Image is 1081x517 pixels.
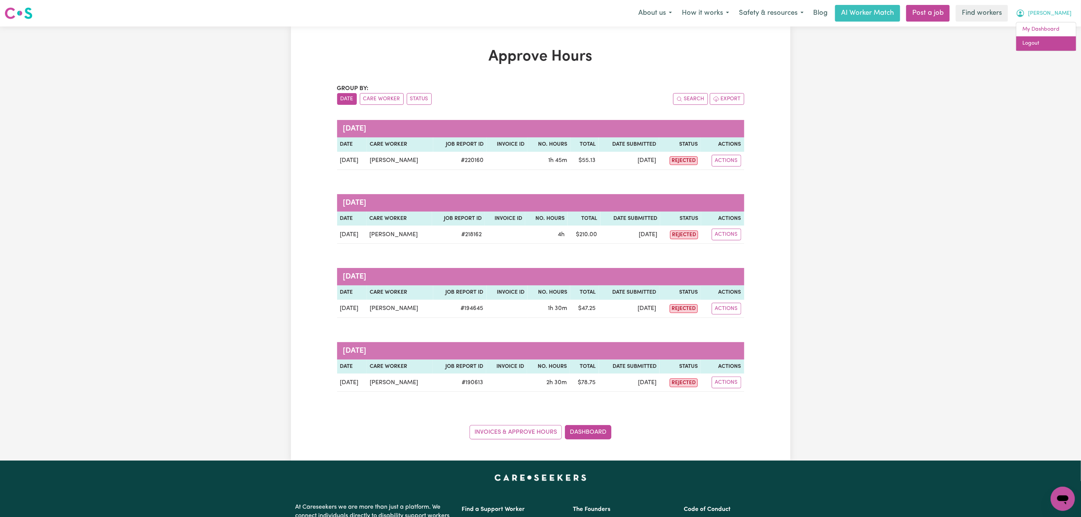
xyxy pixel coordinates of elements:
a: Find a Support Worker [462,506,525,512]
td: [DATE] [337,152,367,170]
th: Status [660,212,701,226]
td: [PERSON_NAME] [367,374,433,392]
th: Job Report ID [433,285,487,300]
td: [DATE] [599,374,659,392]
button: Actions [712,155,741,167]
th: Date [337,137,367,152]
button: My Account [1011,5,1076,21]
span: rejected [670,156,698,165]
div: My Account [1016,22,1076,51]
th: Invoice ID [487,285,527,300]
th: Date [337,212,367,226]
button: Actions [712,229,741,240]
a: Blog [809,5,832,22]
a: Logout [1016,36,1076,51]
span: rejected [670,304,698,313]
a: Dashboard [565,425,611,439]
button: sort invoices by care worker [360,93,404,105]
button: Search [673,93,708,105]
th: Total [570,360,599,374]
span: 1 hour 45 minutes [549,157,568,164]
th: Total [571,137,599,152]
td: [DATE] [600,226,661,244]
caption: [DATE] [337,120,744,137]
th: Care worker [367,285,433,300]
td: $ 78.75 [570,374,599,392]
td: # 194645 [433,300,487,318]
button: Actions [712,377,741,388]
td: [DATE] [599,152,659,170]
a: Find workers [956,5,1008,22]
button: Export [710,93,744,105]
span: [PERSON_NAME] [1028,9,1072,18]
button: sort invoices by date [337,93,357,105]
caption: [DATE] [337,268,744,285]
a: Careseekers logo [5,5,33,22]
td: [PERSON_NAME] [367,226,432,244]
td: [DATE] [337,300,367,318]
td: [PERSON_NAME] [367,300,433,318]
td: [DATE] [337,226,367,244]
a: Careseekers home page [495,474,586,480]
th: Invoice ID [487,137,527,152]
th: Status [659,285,701,300]
th: Job Report ID [433,137,487,152]
a: The Founders [573,506,610,512]
th: Date Submitted [599,285,659,300]
a: My Dashboard [1016,22,1076,37]
th: Actions [701,360,744,374]
td: $ 47.25 [570,300,599,318]
span: 4 hours [558,232,565,238]
h1: Approve Hours [337,48,744,66]
button: How it works [677,5,734,21]
span: 1 hour 30 minutes [548,305,567,311]
th: Date [337,360,367,374]
th: Status [659,137,701,152]
th: Date Submitted [599,360,659,374]
th: Total [568,212,600,226]
span: Group by: [337,86,369,92]
th: Care worker [367,212,432,226]
td: $ 55.13 [571,152,599,170]
span: rejected [670,378,698,387]
th: No. Hours [527,360,570,374]
button: Actions [712,303,741,315]
th: Actions [701,285,744,300]
th: Actions [701,137,744,152]
iframe: Button to launch messaging window, conversation in progress [1051,487,1075,511]
th: Care worker [367,360,433,374]
span: rejected [670,230,698,239]
a: Post a job [906,5,950,22]
a: AI Worker Match [835,5,900,22]
button: Safety & resources [734,5,809,21]
th: Invoice ID [486,360,527,374]
button: About us [633,5,677,21]
td: [DATE] [337,374,367,392]
td: $ 210.00 [568,226,600,244]
th: Status [659,360,701,374]
td: [DATE] [599,300,659,318]
td: # 220160 [433,152,487,170]
td: # 190613 [433,374,486,392]
caption: [DATE] [337,194,744,212]
th: Invoice ID [485,212,525,226]
th: Job Report ID [432,212,485,226]
button: sort invoices by paid status [407,93,432,105]
th: Actions [701,212,744,226]
th: Date Submitted [599,137,659,152]
a: Code of Conduct [684,506,731,512]
th: No. Hours [527,137,570,152]
span: 2 hours 30 minutes [546,380,567,386]
img: Careseekers logo [5,6,33,20]
th: Job Report ID [433,360,486,374]
td: # 218162 [432,226,485,244]
th: Care worker [367,137,433,152]
th: Total [570,285,599,300]
th: Date Submitted [600,212,661,226]
th: No. Hours [527,285,570,300]
th: Date [337,285,367,300]
td: [PERSON_NAME] [367,152,433,170]
a: Invoices & Approve Hours [470,425,562,439]
th: No. Hours [525,212,568,226]
caption: [DATE] [337,342,744,360]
